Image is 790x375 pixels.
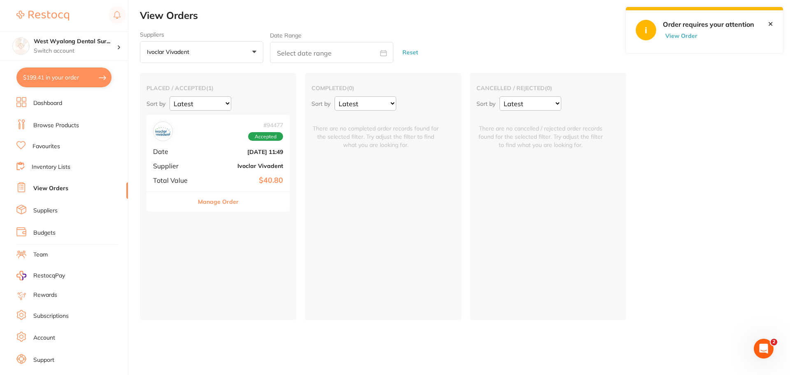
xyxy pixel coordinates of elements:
[400,42,421,63] button: Reset
[311,100,330,107] p: Sort by
[201,163,283,169] b: Ivoclar Vivadent
[476,115,605,149] span: There are no cancelled / rejected order records found for the selected filter. Try adjust the fil...
[663,32,704,40] button: View Order
[33,229,56,237] a: Budgets
[270,42,393,63] input: Select date range
[198,192,239,212] button: Manage Order
[33,272,65,280] span: RestocqPay
[16,6,69,25] a: Restocq Logo
[33,334,55,342] a: Account
[33,356,54,364] a: Support
[153,177,194,184] span: Total Value
[153,162,194,170] span: Supplier
[33,251,48,259] a: Team
[201,176,283,185] b: $40.80
[311,84,455,92] h2: completed ( 0 )
[33,207,58,215] a: Suppliers
[34,47,117,55] p: Switch account
[146,84,290,92] h2: placed / accepted ( 1 )
[248,132,283,141] span: Accepted
[146,100,165,107] p: Sort by
[270,32,302,39] label: Date Range
[248,122,283,128] span: # 94477
[13,38,29,54] img: West Wyalong Dental Surgery (DentalTown 4)
[33,121,79,130] a: Browse Products
[140,31,263,38] label: Suppliers
[153,148,194,155] span: Date
[32,163,70,171] a: Inventory Lists
[33,142,60,151] a: Favourites
[140,10,790,21] h2: View Orders
[33,184,68,193] a: View Orders
[311,115,440,149] span: There are no completed order records found for the selected filter. Try adjust the filter to find...
[476,100,495,107] p: Sort by
[16,68,112,87] button: $199.41 in your order
[33,291,57,299] a: Rewards
[476,84,620,92] h2: cancelled / rejected ( 0 )
[33,99,62,107] a: Dashboard
[754,339,774,359] iframe: Intercom live chat
[34,37,117,46] h4: West Wyalong Dental Surgery (DentalTown 4)
[201,149,283,155] b: [DATE] 11:49
[33,312,69,320] a: Subscriptions
[771,339,777,345] span: 2
[147,48,193,56] p: Ivoclar Vivadent
[155,123,171,139] img: Ivoclar Vivadent
[140,41,263,63] button: Ivoclar Vivadent
[16,271,26,280] img: RestocqPay
[16,271,65,280] a: RestocqPay
[146,115,290,212] div: Ivoclar Vivadent#94477AcceptedDate[DATE] 11:49SupplierIvoclar VivadentTotal Value$40.80Manage Order
[16,11,69,21] img: Restocq Logo
[768,20,773,28] a: Close this notification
